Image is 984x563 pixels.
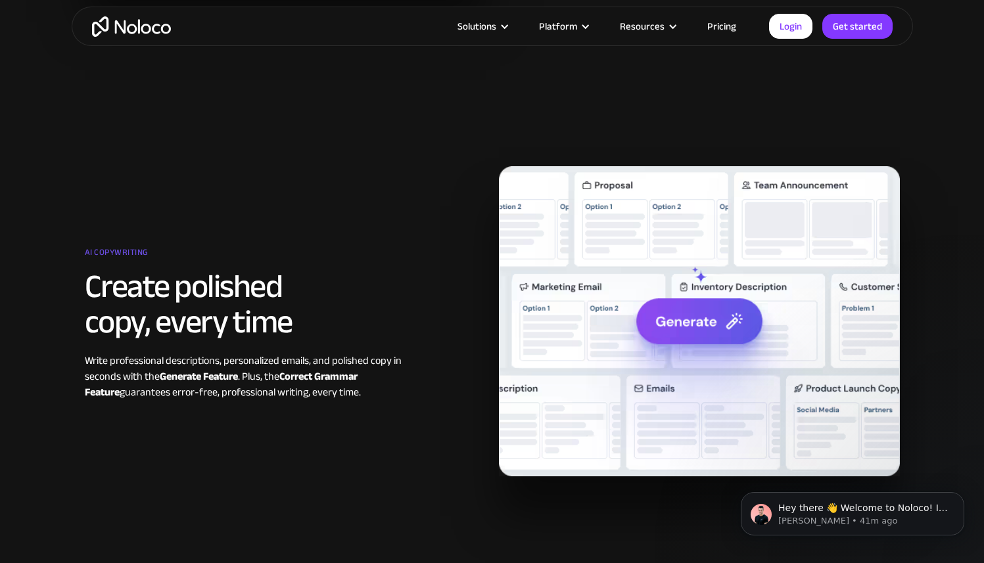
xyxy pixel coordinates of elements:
[92,16,171,37] a: home
[160,367,238,386] strong: Generate Feature
[457,18,496,35] div: Solutions
[441,18,523,35] div: Solutions
[539,18,577,35] div: Platform
[769,14,812,39] a: Login
[523,18,603,35] div: Platform
[620,18,665,35] div: Resources
[721,464,984,556] iframe: Intercom notifications message
[85,269,417,340] h2: Create polished copy, every time
[691,18,753,35] a: Pricing
[85,242,417,269] div: AI copywriting
[85,353,417,400] div: Write professional descriptions, personalized emails, and polished copy in seconds with the . Plu...
[822,14,893,39] a: Get started
[85,367,358,402] strong: Correct Grammar Feature
[603,18,691,35] div: Resources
